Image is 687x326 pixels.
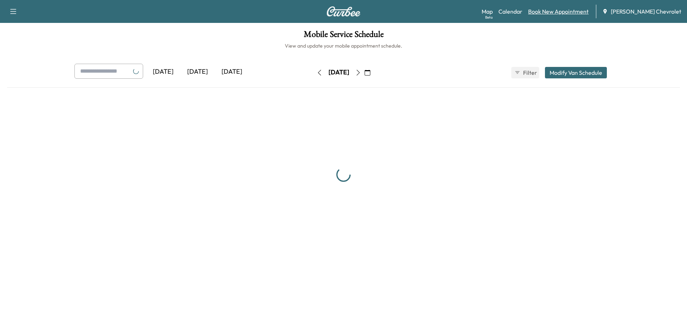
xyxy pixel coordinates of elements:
[7,30,680,42] h1: Mobile Service Schedule
[328,68,349,77] div: [DATE]
[215,64,249,80] div: [DATE]
[326,6,361,16] img: Curbee Logo
[545,67,607,78] button: Modify Van Schedule
[511,67,539,78] button: Filter
[180,64,215,80] div: [DATE]
[498,7,522,16] a: Calendar
[528,7,589,16] a: Book New Appointment
[482,7,493,16] a: MapBeta
[7,42,680,49] h6: View and update your mobile appointment schedule.
[485,15,493,20] div: Beta
[611,7,681,16] span: [PERSON_NAME] Chevrolet
[146,64,180,80] div: [DATE]
[523,68,536,77] span: Filter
